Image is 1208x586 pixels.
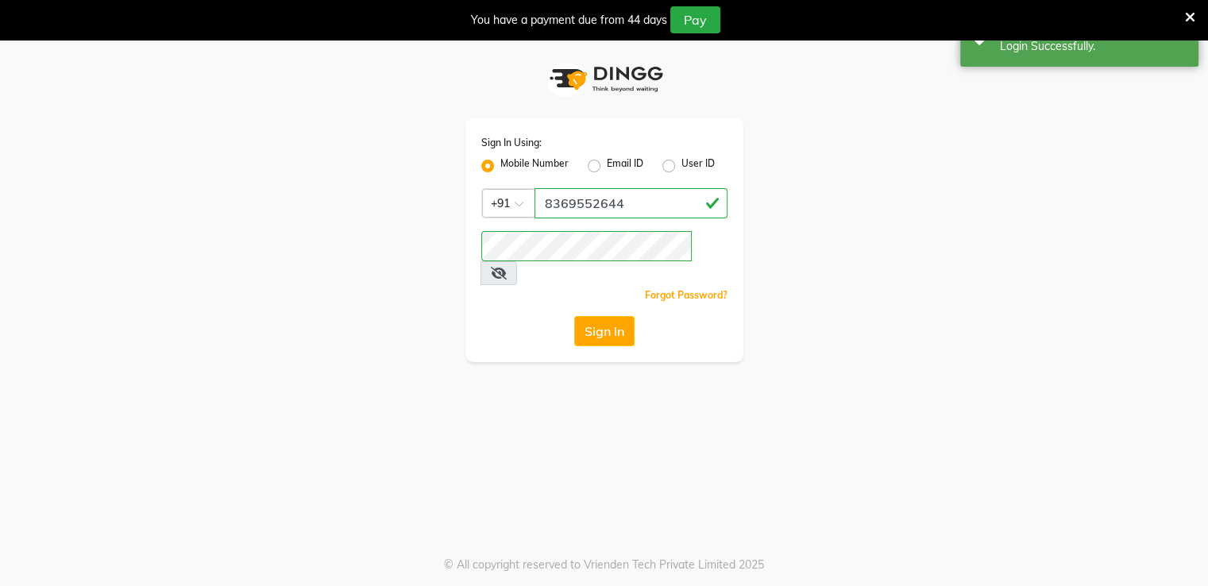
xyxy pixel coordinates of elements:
label: User ID [681,156,715,175]
img: logo1.svg [541,56,668,102]
div: Login Successfully. [1000,38,1187,55]
label: Sign In Using: [481,136,542,150]
label: Email ID [607,156,643,175]
input: Username [481,231,692,261]
div: You have a payment due from 44 days [471,12,667,29]
button: Pay [670,6,720,33]
a: Forgot Password? [645,289,728,301]
button: Sign In [574,316,635,346]
input: Username [535,188,728,218]
label: Mobile Number [500,156,569,175]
